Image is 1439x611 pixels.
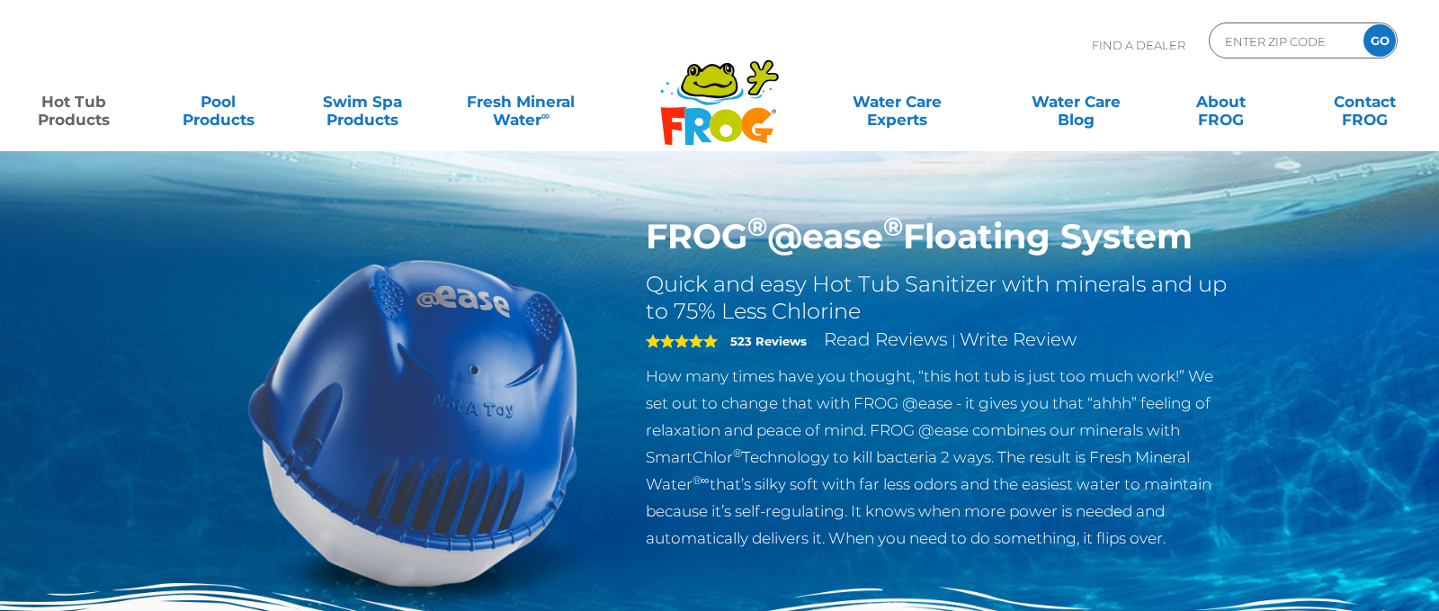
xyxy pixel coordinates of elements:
[952,332,956,349] span: |
[451,84,591,120] a: Fresh MineralWater∞
[646,216,1233,257] h1: FROG @ease Floating System
[883,211,903,242] sup: ®
[307,84,419,120] a: Swim SpaProducts
[1309,84,1421,120] a: ContactFROG
[960,328,1077,350] a: Write Review
[806,84,988,120] a: Water CareExperts
[162,84,274,120] a: PoolProducts
[646,334,718,348] span: 5
[1020,84,1132,120] a: Water CareBlog
[646,271,1233,325] h2: Quick and easy Hot Tub Sanitizer with minerals and up to 75% Less Chlorine
[733,446,742,460] sup: ®
[1092,22,1185,67] p: Find A Dealer
[18,84,130,120] a: Hot TubProducts
[747,211,767,242] sup: ®
[693,473,710,487] sup: ®∞
[541,109,550,122] sup: ∞
[1363,24,1396,57] input: GO
[650,36,789,146] img: Frog Products Logo
[730,334,807,348] strong: 523 Reviews
[646,363,1233,552] p: How many times have you thought, “this hot tub is just too much work!” We set out to change that ...
[824,328,948,350] a: Read Reviews
[1165,84,1277,120] a: AboutFROG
